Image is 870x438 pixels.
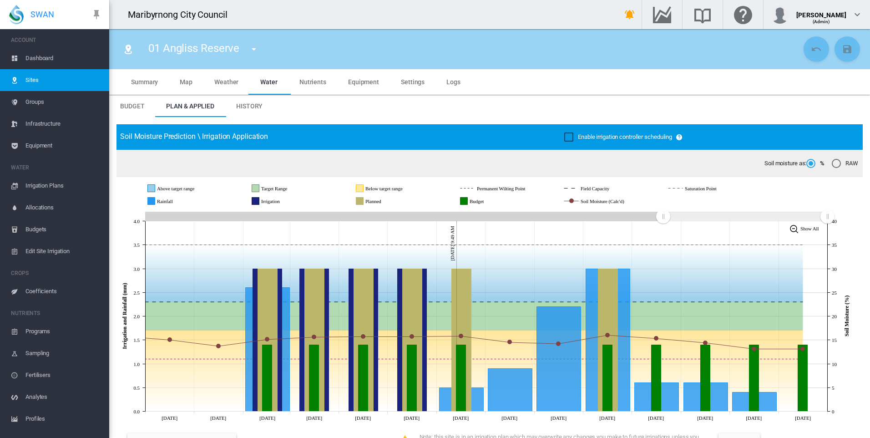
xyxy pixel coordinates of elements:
tspan: 15 [832,337,837,343]
g: Below target range [356,184,438,193]
circle: Soil Moisture (Calc'd) Sat 04 Oct, 2025 13.7 [217,344,220,348]
g: Target Range [252,184,320,193]
tspan: [DATE] [746,415,762,421]
g: Planned Sun 12 Oct, 2025 3 [598,269,618,412]
g: Above target range [148,184,231,193]
span: Irrigation Plans [25,175,102,197]
g: Budget [460,197,513,205]
span: WATER [11,160,102,175]
tspan: [DATE] [551,415,567,421]
g: Rainfall Thu 09 Oct, 2025 0.5 [440,388,484,412]
span: Nutrients [299,78,326,86]
tspan: 25 [832,290,837,295]
span: Allocations [25,197,102,219]
span: Map [180,78,192,86]
circle: Soil Moisture (Calc'd) Sun 12 Oct, 2025 16 [606,333,609,337]
g: Rainfall [148,197,200,205]
tspan: 0 [832,409,835,414]
span: Water [260,78,278,86]
g: Rainfall Mon 13 Oct, 2025 0.6 [635,383,679,412]
md-icon: icon-map-marker-radius [123,44,134,55]
circle: Soil Moisture (Calc'd) Fri 03 Oct, 2025 15 [168,338,172,341]
g: Budget Sun 05 Oct, 2025 1.4 [263,345,272,412]
g: Planned Tue 07 Oct, 2025 3 [354,269,374,412]
g: Irrigation [252,197,309,205]
md-checkbox: Enable irrigation controller scheduling [564,133,672,142]
tspan: 2.0 [134,314,140,319]
circle: Soil Moisture (Calc'd) Tue 07 Oct, 2025 15.7 [361,335,365,338]
md-icon: Click here for help [732,9,754,20]
tspan: [DATE] [453,415,469,421]
span: 01 Angliss Reserve [148,42,239,55]
circle: Soil Moisture (Calc'd) Thu 09 Oct, 2025 15.8 [459,334,463,338]
span: Equipment [25,135,102,157]
md-icon: icon-content-save [842,44,853,55]
g: Rainfall Wed 15 Oct, 2025 0.4 [733,392,777,412]
md-icon: icon-menu-down [248,44,259,55]
button: icon-bell-ring [621,5,639,24]
g: Rainfall Sun 05 Oct, 2025 2.6 [246,288,290,412]
tspan: [DATE] [501,415,517,421]
circle: Soil Moisture (Calc'd) Tue 14 Oct, 2025 14.4 [703,341,707,345]
span: Equipment [348,78,379,86]
span: Sampling [25,342,102,364]
tspan: Show All [800,226,819,231]
g: Planned Mon 06 Oct, 2025 3 [305,269,324,412]
span: Soil Moisture Prediction \ Irrigation Application [120,132,268,141]
tspan: [DATE] [648,415,664,421]
md-radio-button: RAW [832,159,858,168]
rect: Zoom chart using cursor arrows [663,212,827,221]
img: profile.jpg [771,5,789,24]
g: Soil Moisture (Calc'd) [564,197,658,205]
span: (Admin) [813,19,830,24]
span: Budget [120,102,144,110]
tspan: [DATE] [404,415,420,421]
span: Weather [214,78,238,86]
span: Summary [131,78,158,86]
tspan: [DATE] [599,415,615,421]
tspan: 0.0 [134,409,140,414]
md-icon: Go to the Data Hub [651,9,673,20]
tspan: 3.0 [134,266,140,272]
span: Programs [25,321,102,342]
span: ACCOUNT [11,33,102,47]
span: CROPS [11,266,102,280]
tspan: 20 [832,314,837,319]
circle: Soil Moisture (Calc'd) Mon 06 Oct, 2025 15.6 [312,335,316,339]
g: Budget Wed 15 Oct, 2025 1.4 [749,345,759,412]
span: Budgets [25,219,102,240]
md-icon: icon-undo [811,44,822,55]
tspan: [DATE] [795,415,811,421]
span: Coefficients [25,280,102,302]
g: Budget Tue 14 Oct, 2025 1.4 [701,345,710,412]
g: Planned Sun 05 Oct, 2025 3 [258,269,278,412]
tspan: [DATE] 9:49 AM [450,226,455,261]
span: History [236,102,263,110]
circle: Soil Moisture (Calc'd) Wed 15 Oct, 2025 13.1 [752,347,756,351]
tspan: [DATE] [355,415,371,421]
md-icon: icon-pin [91,9,102,20]
circle: Soil Moisture (Calc'd) Mon 13 Oct, 2025 15.3 [654,336,658,340]
div: Maribyrnong City Council [128,8,236,21]
button: Save Changes [835,36,860,62]
button: Cancel Changes [804,36,829,62]
md-radio-button: % [806,159,824,168]
g: Field Capacity [564,184,641,193]
md-icon: Search the knowledge base [692,9,713,20]
tspan: 0.5 [134,385,140,391]
tspan: [DATE] [162,415,177,421]
g: Budget Mon 06 Oct, 2025 1.4 [309,345,319,412]
circle: Soil Moisture (Calc'd) Sun 05 Oct, 2025 15.1 [265,337,269,341]
button: Click to go to list of Sites [119,40,137,58]
tspan: Soil Moisture (%) [844,295,850,336]
g: Irrigation Sun 05 Oct, 2025 3 [253,269,282,412]
span: Analytes [25,386,102,408]
tspan: 1.5 [134,337,140,343]
span: SWAN [30,9,54,20]
g: Planned Thu 09 Oct, 2025 3 [452,269,471,412]
span: NUTRIENTS [11,306,102,321]
g: Rainfall Fri 10 Oct, 2025 0.9 [488,369,532,412]
span: Logs [446,78,460,86]
tspan: 1.0 [134,362,140,367]
g: Budget Wed 08 Oct, 2025 1.4 [407,345,417,412]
